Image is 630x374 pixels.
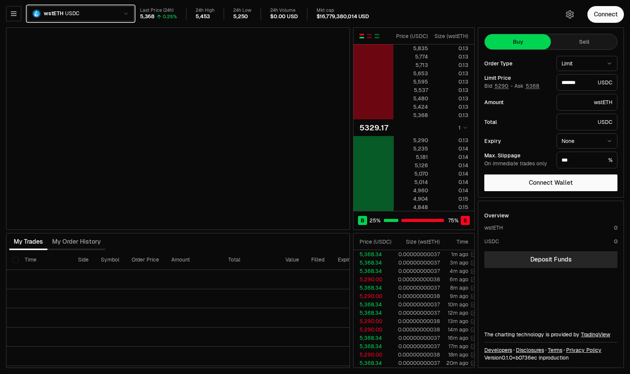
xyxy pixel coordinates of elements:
div: Overview [484,212,509,219]
div: 5,537 [394,86,428,94]
td: 0.00000000037 [392,250,440,258]
span: Bid - [484,83,513,90]
td: 5,290.00 [353,350,392,359]
td: 0.00000000037 [392,342,440,350]
div: Mkt cap [317,8,369,13]
td: 5,368.34 [353,342,392,350]
div: wstETH [557,94,617,111]
div: 5,713 [394,61,428,69]
div: 0 [614,224,617,231]
div: 4,960 [394,187,428,194]
td: 0.00000000038 [392,292,440,300]
div: 5,250 [233,13,248,20]
button: None [557,133,617,149]
span: 75 % [448,217,458,224]
button: My Trades [9,234,48,249]
div: 0.13 [434,78,468,86]
div: 5,368 [394,111,428,119]
button: 5290 [494,83,509,89]
div: 0 [614,238,617,245]
th: Symbol [95,250,126,270]
div: 5,653 [394,70,428,77]
td: 5,368.34 [353,309,392,317]
time: 14m ago [448,326,468,333]
td: 0.00000000037 [392,359,440,367]
span: Ask [514,83,540,90]
th: Value [279,250,305,270]
div: Max. Slippage [484,153,550,158]
span: b0736ecdf04740874dce99dfb90a19d87761c153 [515,354,537,361]
th: Side [72,250,95,270]
button: Sell [551,34,617,49]
a: Privacy Policy [566,346,601,354]
time: 12m ago [448,309,468,316]
div: 5,368 [140,13,154,20]
div: 0.13 [434,111,468,119]
div: 5,014 [394,178,428,186]
span: 25 % [369,217,380,224]
td: 5,368.34 [353,267,392,275]
td: 5,290.00 [353,317,392,325]
td: 5,368.34 [353,250,392,258]
button: Connect Wallet [484,174,617,191]
time: 9m ago [450,293,468,300]
div: 0.13 [434,61,468,69]
time: 10m ago [448,301,468,308]
td: 0.00000000037 [392,284,440,292]
div: Version 0.1.0 + in production [484,354,617,361]
div: 0.13 [434,95,468,102]
td: 5,290.00 [353,325,392,334]
button: Show Buy Orders Only [374,33,380,39]
a: TradingView [581,331,610,338]
div: 5,126 [394,162,428,169]
div: Size ( wstETH ) [398,238,440,246]
td: 0.00000000038 [392,350,440,359]
th: Expiry [332,250,383,270]
div: Total [484,119,550,125]
div: % [557,152,617,168]
td: 0.00000000037 [392,267,440,275]
time: 17m ago [449,343,468,350]
a: Deposit Funds [484,251,617,268]
td: 5,368.34 [353,359,392,367]
td: 0.00000000038 [392,275,440,284]
div: Price ( USDC ) [360,238,391,246]
div: 5,453 [196,13,210,20]
button: Show Buy and Sell Orders [359,33,365,39]
td: 5,368.34 [353,334,392,342]
button: Buy [485,34,551,49]
div: wstETH [484,224,503,231]
div: 5,480 [394,95,428,102]
div: 5,290 [394,136,428,144]
div: 24h Volume [270,8,297,13]
iframe: Financial Chart [6,28,350,230]
div: 0.14 [434,153,468,161]
div: Order Type [484,61,550,66]
time: 18m ago [448,351,468,358]
td: 0.00000000038 [392,325,440,334]
div: 0.13 [434,103,468,111]
td: 5,368.34 [353,258,392,267]
a: Terms [548,346,562,354]
div: 0.14 [434,145,468,152]
div: 5,595 [394,78,428,86]
div: 0.14 [434,162,468,169]
td: 0.00000000037 [392,334,440,342]
button: 5368 [525,83,540,89]
div: 0.14 [434,187,468,194]
div: Size ( wstETH ) [434,32,468,40]
div: 5,774 [394,53,428,60]
th: Time [19,250,72,270]
time: 3m ago [450,259,468,266]
th: Order Price [126,250,165,270]
a: Developers [484,346,512,354]
time: 6m ago [450,276,468,283]
span: USDC [65,10,80,17]
td: 5,290.00 [353,275,392,284]
div: 5,835 [394,44,428,52]
button: 1 [456,123,468,132]
th: Total [222,250,279,270]
div: 0.13 [434,53,468,60]
button: Connect [587,6,624,23]
time: 1m ago [451,251,468,258]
